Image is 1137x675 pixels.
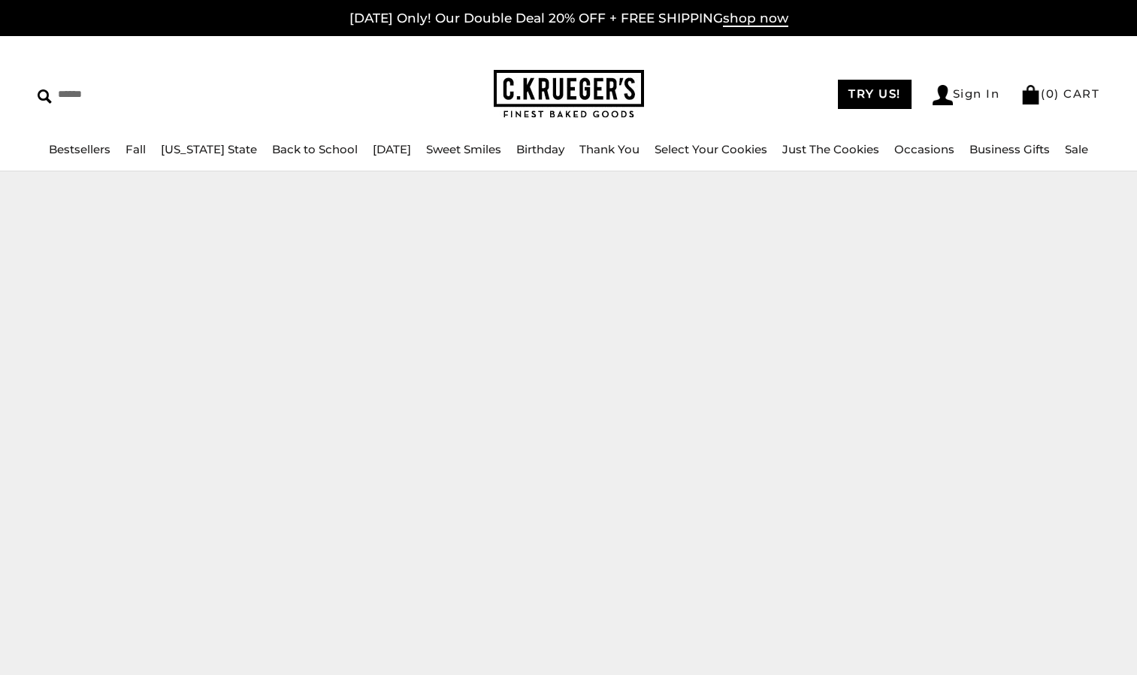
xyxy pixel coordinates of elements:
[272,142,358,156] a: Back to School
[125,142,146,156] a: Fall
[373,142,411,156] a: [DATE]
[838,80,912,109] a: TRY US!
[49,142,110,156] a: Bestsellers
[161,142,257,156] a: [US_STATE] State
[782,142,879,156] a: Just The Cookies
[1021,85,1041,104] img: Bag
[38,89,52,104] img: Search
[933,85,1000,105] a: Sign In
[1065,142,1088,156] a: Sale
[969,142,1050,156] a: Business Gifts
[894,142,954,156] a: Occasions
[655,142,767,156] a: Select Your Cookies
[38,83,289,106] input: Search
[349,11,788,27] a: [DATE] Only! Our Double Deal 20% OFF + FREE SHIPPINGshop now
[933,85,953,105] img: Account
[494,70,644,119] img: C.KRUEGER'S
[1021,86,1099,101] a: (0) CART
[579,142,640,156] a: Thank You
[516,142,564,156] a: Birthday
[426,142,501,156] a: Sweet Smiles
[1046,86,1055,101] span: 0
[723,11,788,27] span: shop now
